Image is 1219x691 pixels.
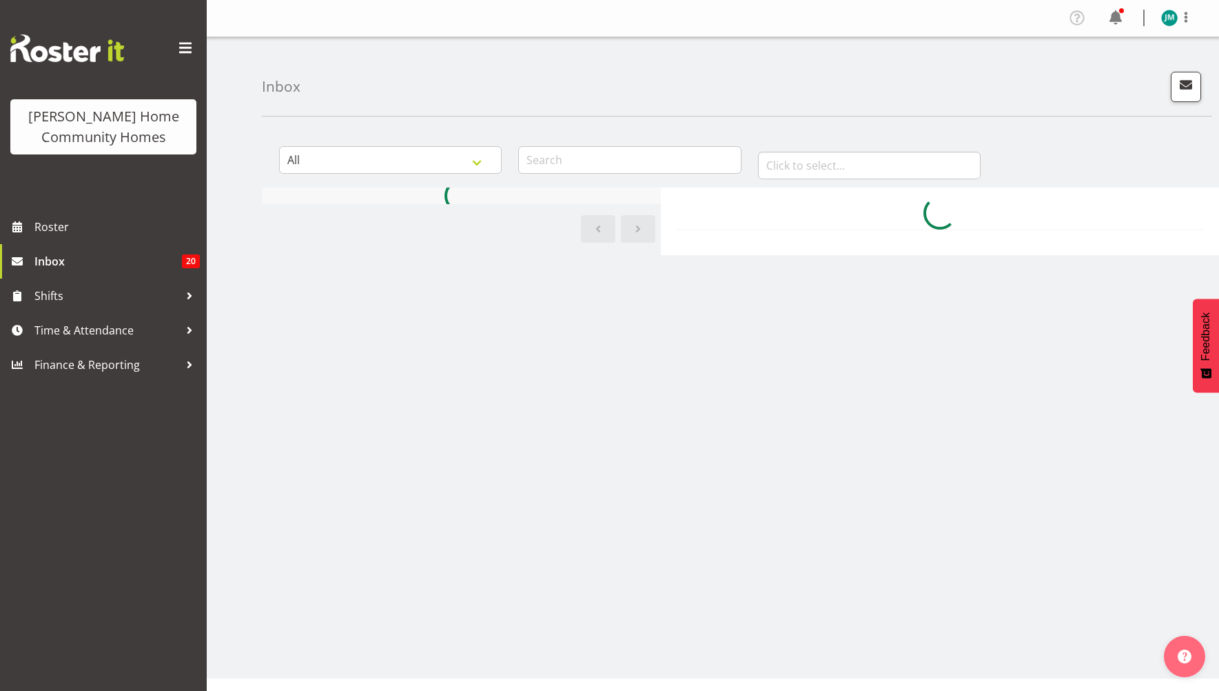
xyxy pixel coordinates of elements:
button: Feedback - Show survey [1193,299,1219,392]
h4: Inbox [262,79,300,94]
span: Shifts [34,286,179,306]
img: Rosterit website logo [10,34,124,62]
span: Feedback [1200,312,1212,361]
span: Roster [34,217,200,237]
img: johanna-molina8557.jpg [1161,10,1178,26]
a: Previous page [581,215,615,243]
span: 20 [182,254,200,268]
span: Finance & Reporting [34,354,179,375]
a: Next page [621,215,655,243]
span: Inbox [34,251,182,272]
span: Time & Attendance [34,320,179,341]
input: Search [518,146,741,174]
div: [PERSON_NAME] Home Community Homes [24,106,183,148]
input: Click to select... [758,152,981,179]
img: help-xxl-2.png [1178,650,1191,663]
